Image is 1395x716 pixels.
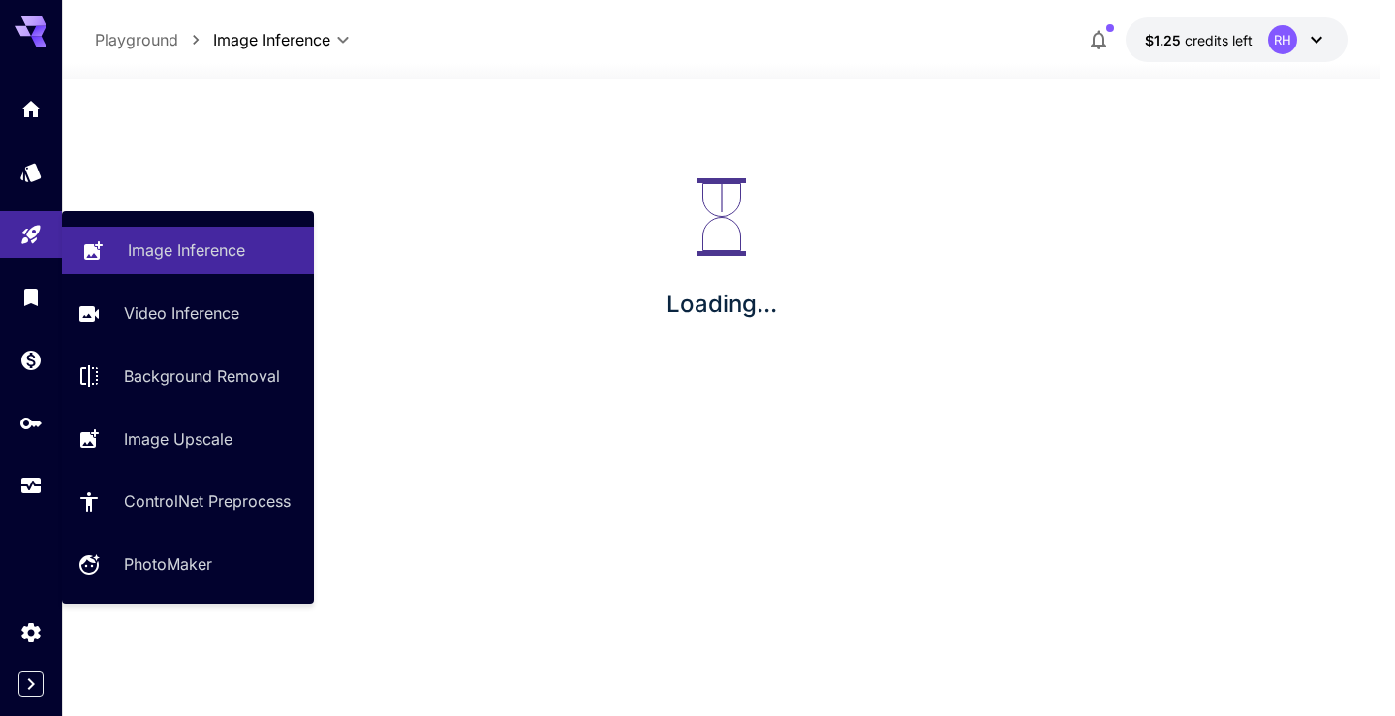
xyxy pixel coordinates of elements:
div: API Keys [19,411,43,435]
p: PhotoMaker [124,552,212,576]
a: Image Upscale [62,415,314,462]
div: Library [19,285,43,309]
div: Settings [19,620,43,644]
div: Usage [19,474,43,498]
p: Background Removal [124,364,280,388]
p: Video Inference [124,301,239,325]
span: Image Inference [213,28,330,51]
p: Image Upscale [124,427,232,451]
span: credits left [1185,32,1253,48]
div: RH [1268,25,1297,54]
div: $1.2468 [1145,30,1253,50]
p: Loading... [666,287,777,322]
a: Background Removal [62,353,314,400]
div: Wallet [19,348,43,372]
a: ControlNet Preprocess [62,478,314,525]
a: Image Inference [62,227,314,274]
span: $1.25 [1145,32,1185,48]
p: Playground [95,28,178,51]
a: PhotoMaker [62,541,314,588]
div: Home [19,97,43,121]
p: Image Inference [128,238,245,262]
a: Video Inference [62,290,314,337]
button: Expand sidebar [18,671,44,697]
button: $1.2468 [1126,17,1348,62]
div: Playground [19,223,43,247]
nav: breadcrumb [95,28,213,51]
div: Models [19,160,43,184]
p: ControlNet Preprocess [124,489,291,513]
